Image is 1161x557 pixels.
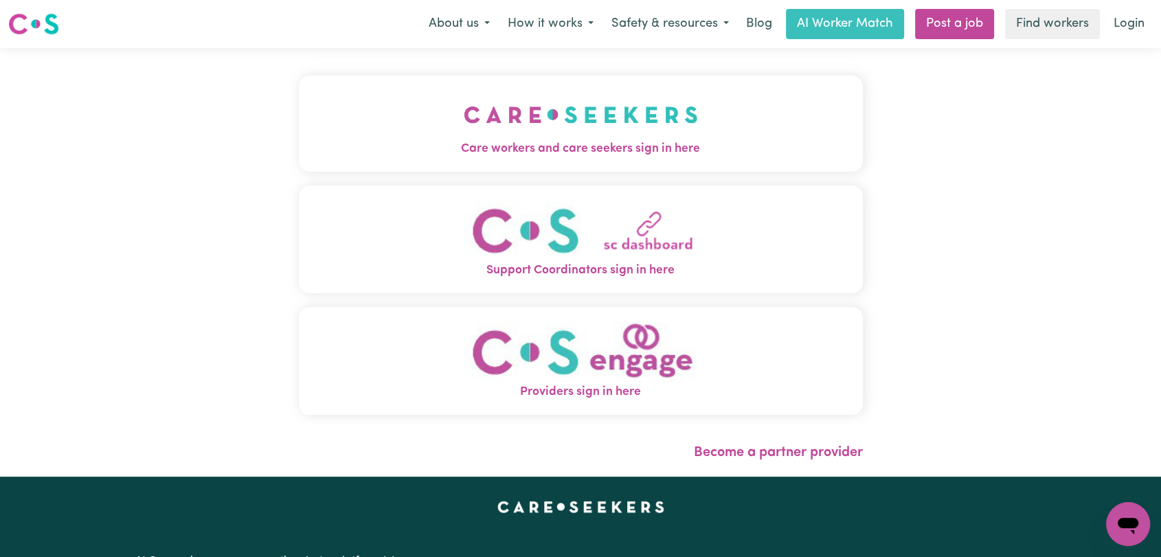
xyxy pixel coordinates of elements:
[299,383,863,401] span: Providers sign in here
[602,10,738,38] button: Safety & resources
[1105,9,1153,39] a: Login
[299,76,863,172] button: Care workers and care seekers sign in here
[694,446,863,459] a: Become a partner provider
[420,10,499,38] button: About us
[299,140,863,158] span: Care workers and care seekers sign in here
[915,9,994,39] a: Post a job
[299,307,863,415] button: Providers sign in here
[497,501,664,512] a: Careseekers home page
[299,185,863,293] button: Support Coordinators sign in here
[1005,9,1100,39] a: Find workers
[499,10,602,38] button: How it works
[8,8,59,40] a: Careseekers logo
[786,9,904,39] a: AI Worker Match
[8,12,59,36] img: Careseekers logo
[299,262,863,280] span: Support Coordinators sign in here
[1106,502,1150,546] iframe: Button to launch messaging window
[738,9,780,39] a: Blog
